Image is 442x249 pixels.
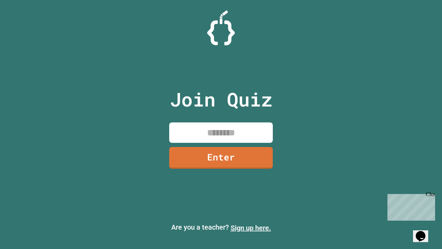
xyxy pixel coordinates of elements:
a: Enter [169,147,273,169]
p: Join Quiz [170,85,272,114]
p: Are you a teacher? [6,222,436,233]
div: Chat with us now!Close [3,3,48,44]
a: Sign up here. [231,224,271,232]
iframe: chat widget [413,221,435,242]
iframe: chat widget [385,191,435,221]
img: Logo.svg [207,10,235,45]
